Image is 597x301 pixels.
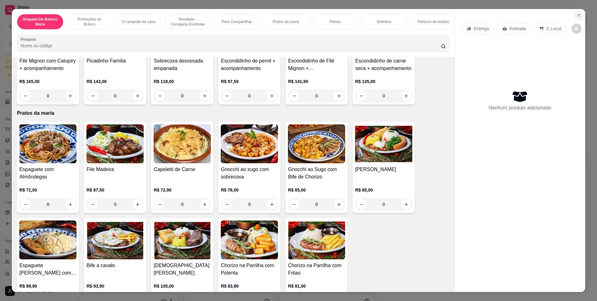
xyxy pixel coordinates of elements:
[288,187,345,193] p: R$ 85,00
[88,199,98,209] button: decrease-product-quantity
[222,199,232,209] button: decrease-product-quantity
[355,124,412,163] img: product-image
[86,124,144,163] img: product-image
[221,283,278,289] p: R$ 83,90
[288,57,345,72] h4: Escondidinho de Filé Mignon + acompanhamento
[221,220,278,259] img: product-image
[86,220,144,259] img: product-image
[154,57,211,72] h4: Sobrecoxa desossada empanada
[510,25,526,32] p: Retirada
[221,124,278,163] img: product-image
[71,17,107,27] p: Promoções do Boteco
[222,19,252,24] p: Para Compartilhar
[65,199,75,209] button: increase-product-quantity
[574,10,584,20] button: Close
[169,17,206,27] p: Novidade - Cervejaria Everbrew
[334,199,344,209] button: increase-product-quantity
[19,187,76,193] p: R$ 71,00
[288,78,345,85] p: R$ 141,90
[154,78,211,85] p: R$ 118,00
[19,166,76,181] h4: Espaguete com Almôndegas
[355,57,412,72] h4: Escondidinho de carne seca + acompanhamento
[19,220,76,259] img: product-image
[547,25,561,32] p: C.Local
[288,124,345,163] img: product-image
[221,187,278,193] p: R$ 76,00
[154,262,211,277] h4: [DEMOGRAPHIC_DATA] [PERSON_NAME]
[122,19,155,24] p: O campeão da casa
[329,19,340,24] p: Peixes
[86,283,144,289] p: R$ 93,90
[154,187,211,193] p: R$ 72,90
[221,262,278,277] h4: Chorizo na Parrilha com Polenta
[221,78,278,85] p: R$ 97,50
[154,166,211,173] h4: Capeletti de Carne
[355,166,412,173] h4: [PERSON_NAME]
[86,166,144,173] h4: File Madeira
[572,24,581,34] button: decrease-product-quantity
[21,37,38,42] label: Pesquisa
[19,124,76,163] img: product-image
[19,57,76,72] h4: Filé Mignon com Catupiry + acompanhamento
[489,104,551,112] p: Nenhum produto adicionado
[86,187,144,193] p: R$ 87,50
[288,262,345,277] h4: Chorizo na Parrilha com Fritas
[86,262,144,269] h4: Bife a cavalo
[401,199,411,209] button: increase-product-quantity
[19,283,76,289] p: R$ 89,90
[155,91,165,101] button: decrease-product-quantity
[88,91,98,101] button: decrease-product-quantity
[273,19,299,24] p: Pratos da maria
[154,124,211,163] img: product-image
[200,91,210,101] button: increase-product-quantity
[355,187,412,193] p: R$ 85,00
[221,57,278,72] h4: Escondidinho de pernil + acompanhamento
[154,220,211,259] img: product-image
[86,78,144,85] p: R$ 143,00
[19,262,76,277] h4: Espaguete [PERSON_NAME] com [PERSON_NAME]
[418,19,449,24] p: Petiscos de boteco
[355,78,412,85] p: R$ 135,00
[21,199,30,209] button: decrease-product-quantity
[132,199,142,209] button: increase-product-quantity
[154,283,211,289] p: R$ 105,00
[19,78,76,85] p: R$ 165,00
[17,109,449,117] p: Pratos da maria
[356,199,366,209] button: decrease-product-quantity
[289,199,299,209] button: decrease-product-quantity
[22,17,58,27] p: Empada Do Boteco Maria
[288,283,345,289] p: R$ 81,00
[21,43,441,49] input: Pesquisa
[86,57,144,65] h4: Picadinho Familia
[267,199,277,209] button: increase-product-quantity
[221,166,278,181] h4: Gnocchi ao sugo com sobrecoxa
[288,220,345,259] img: product-image
[288,166,345,181] h4: Gnocchi ao Sugo com Bife de Chorizo
[474,25,489,32] p: Entrega
[377,19,391,24] p: Bolinhos
[132,91,142,101] button: increase-product-quantity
